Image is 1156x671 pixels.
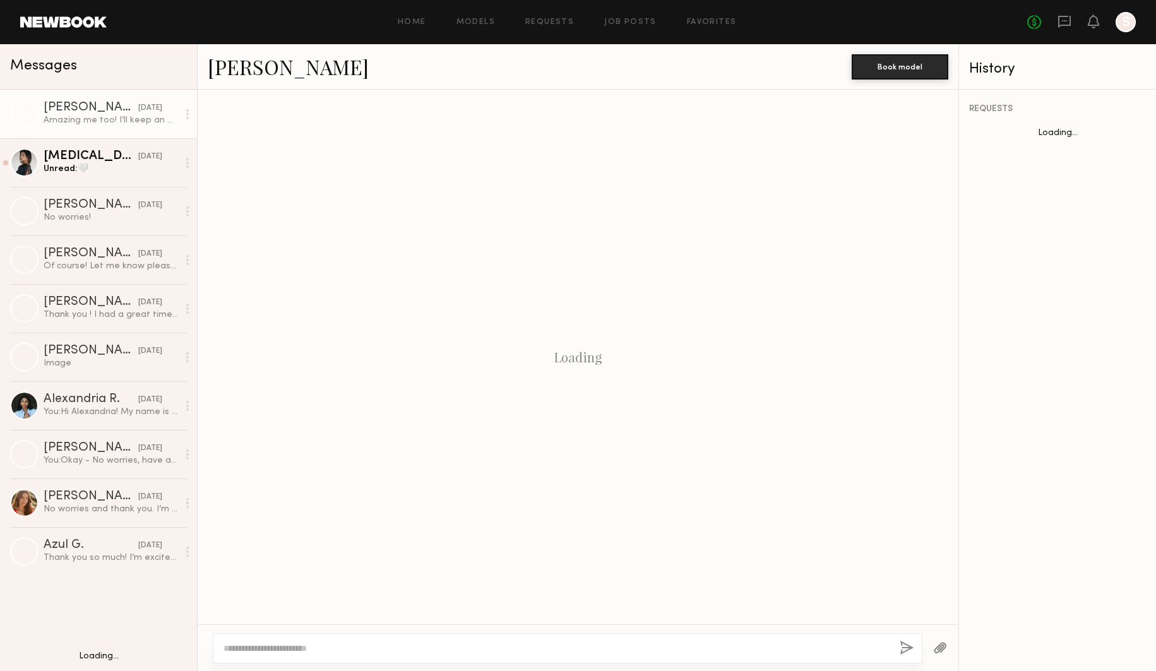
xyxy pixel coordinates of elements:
div: [DATE] [138,442,162,454]
div: Of course! Let me know please 🙏🏼 [44,260,178,272]
div: [DATE] [138,297,162,309]
div: Thank you so much! I’m excited to look through them :) [44,552,178,564]
div: Amazing me too! I’ll keep an eye out for it! Thank you! [44,114,178,126]
button: Book model [852,54,948,80]
div: Loading [554,350,602,365]
div: REQUESTS [969,105,1146,114]
div: [DATE] [138,151,162,163]
div: Loading... [959,129,1156,138]
div: [PERSON_NAME] [44,490,138,503]
a: Models [456,18,495,27]
div: [PERSON_NAME] [44,102,138,114]
a: Requests [525,18,574,27]
div: Alexandria R. [44,393,138,406]
div: You: Okay - No worries, have a great rest of your week! [44,454,178,466]
div: Thank you ! I had a great time with you as well :) can’t wait to see ! [44,309,178,321]
a: S [1116,12,1136,32]
span: Messages [10,59,77,73]
div: Image [44,357,178,369]
div: History [969,62,1146,76]
div: [DATE] [138,345,162,357]
div: [DATE] [138,540,162,552]
div: [DATE] [138,394,162,406]
div: [PERSON_NAME] [44,345,138,357]
div: [PERSON_NAME] [44,199,138,211]
div: You: Hi Alexandria! My name is [PERSON_NAME], reaching out from [GEOGRAPHIC_DATA], an LA based ha... [44,406,178,418]
a: Book model [852,61,948,71]
div: [PERSON_NAME] [44,442,138,454]
a: Job Posts [604,18,657,27]
div: [DATE] [138,248,162,260]
div: Unread: 🤍 [44,163,178,175]
div: [PERSON_NAME] [44,247,138,260]
div: [DATE] [138,491,162,503]
div: [PERSON_NAME] [44,296,138,309]
div: [DATE] [138,102,162,114]
div: No worries! [44,211,178,223]
a: Home [398,18,426,27]
a: Favorites [687,18,737,27]
div: Azul G. [44,539,138,552]
div: No worries and thank you. I’m so glad you all love the content - It came out great! [44,503,178,515]
div: [MEDICAL_DATA][PERSON_NAME] [44,150,138,163]
a: [PERSON_NAME] [208,53,369,80]
div: [DATE] [138,199,162,211]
